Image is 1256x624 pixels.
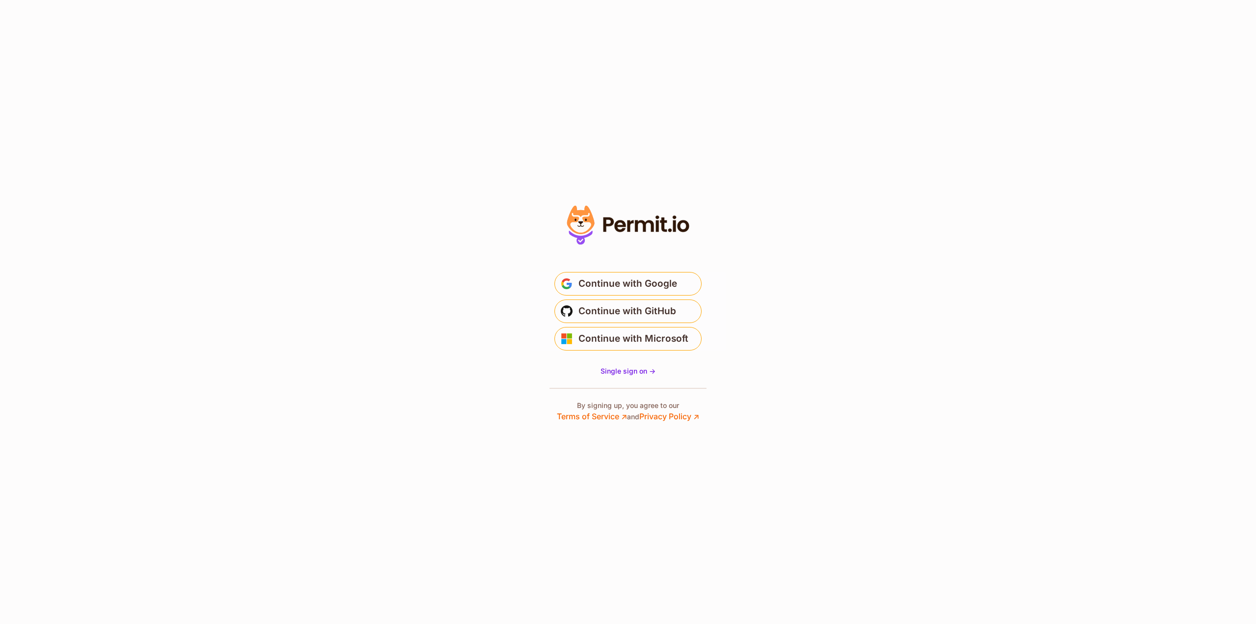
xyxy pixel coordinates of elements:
[578,331,688,347] span: Continue with Microsoft
[578,303,676,319] span: Continue with GitHub
[554,327,702,351] button: Continue with Microsoft
[557,411,627,421] a: Terms of Service ↗
[601,366,655,376] a: Single sign on ->
[601,367,655,375] span: Single sign on ->
[639,411,699,421] a: Privacy Policy ↗
[578,276,677,292] span: Continue with Google
[554,299,702,323] button: Continue with GitHub
[557,401,699,422] p: By signing up, you agree to our and
[554,272,702,296] button: Continue with Google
